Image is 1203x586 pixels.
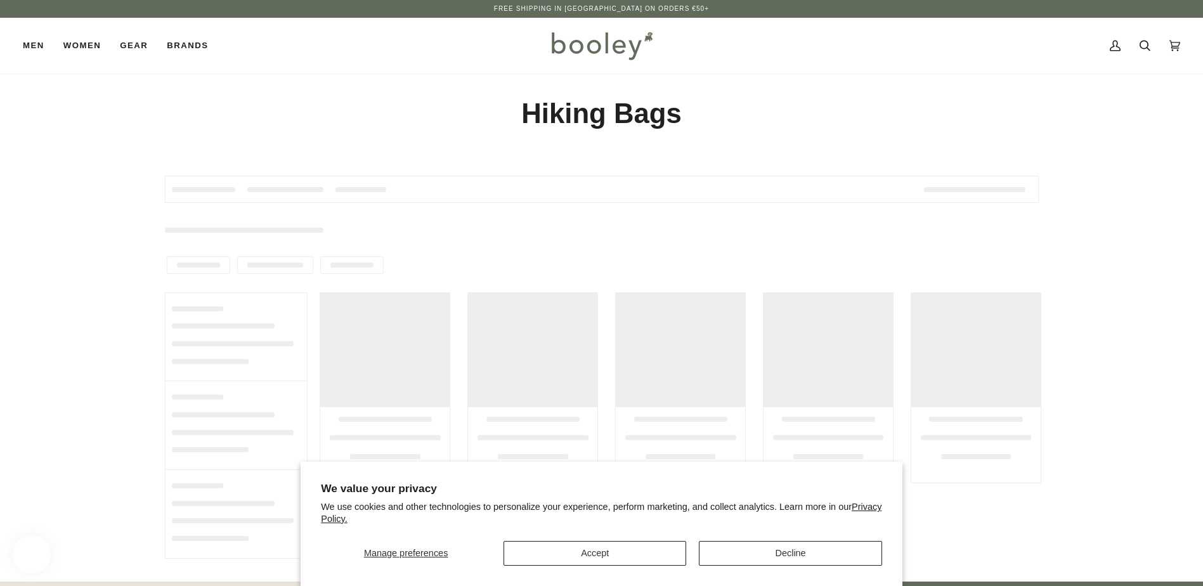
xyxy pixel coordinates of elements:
span: Women [63,39,101,52]
a: Brands [157,18,218,74]
span: Gear [120,39,148,52]
span: Manage preferences [364,548,448,558]
a: Gear [110,18,157,74]
button: Accept [504,541,686,566]
iframe: Button to open loyalty program pop-up [13,535,51,573]
p: We use cookies and other technologies to personalize your experience, perform marketing, and coll... [321,501,882,525]
span: Brands [167,39,208,52]
h2: We value your privacy [321,482,882,495]
a: Privacy Policy. [321,502,881,524]
h1: Hiking Bags [165,96,1039,131]
button: Decline [699,541,881,566]
p: Free Shipping in [GEOGRAPHIC_DATA] on Orders €50+ [494,4,709,14]
span: Men [23,39,44,52]
a: Women [54,18,110,74]
a: Men [23,18,54,74]
img: Booley [546,27,657,64]
button: Manage preferences [321,541,491,566]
